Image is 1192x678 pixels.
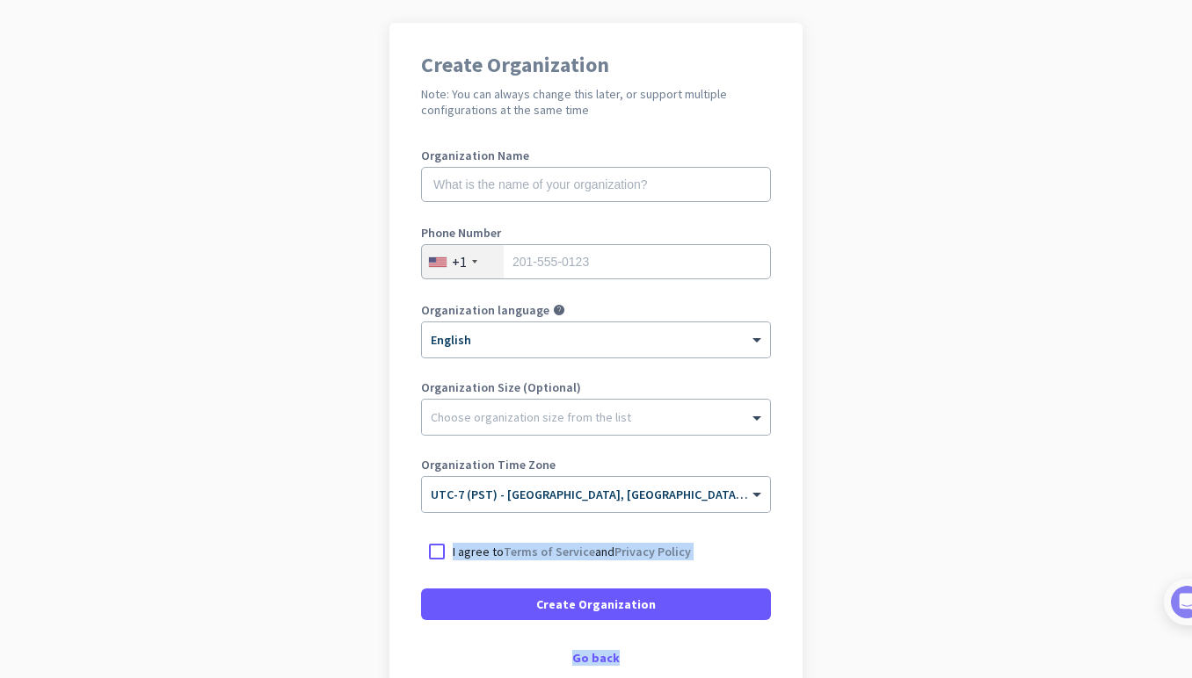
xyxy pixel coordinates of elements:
[421,652,771,664] div: Go back
[452,253,467,270] div: +1
[421,149,771,162] label: Organization Name
[421,167,771,202] input: What is the name of your organization?
[536,595,656,613] span: Create Organization
[421,458,771,471] label: Organization Time Zone
[421,588,771,620] button: Create Organization
[421,304,549,316] label: Organization language
[421,244,771,279] input: 201-555-0123
[614,544,691,559] a: Privacy Policy
[504,544,595,559] a: Terms of Service
[421,86,771,118] h2: Note: You can always change this later, or support multiple configurations at the same time
[553,304,565,316] i: help
[421,381,771,393] label: Organization Size (Optional)
[421,54,771,76] h1: Create Organization
[453,543,691,560] p: I agree to and
[421,227,771,239] label: Phone Number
